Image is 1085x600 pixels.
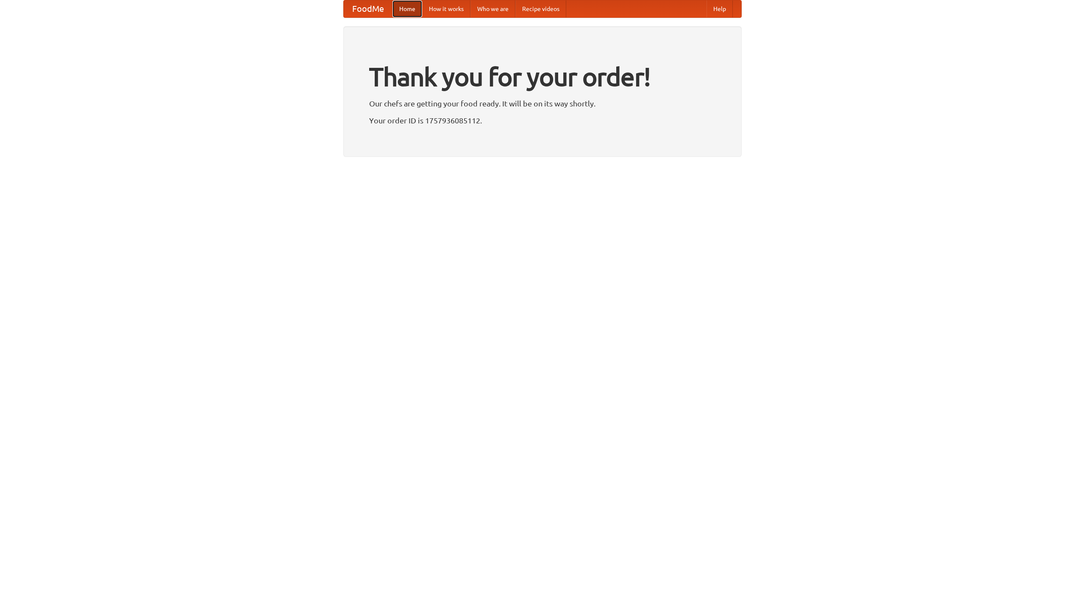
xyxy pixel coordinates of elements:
[369,97,716,110] p: Our chefs are getting your food ready. It will be on its way shortly.
[344,0,392,17] a: FoodMe
[369,114,716,127] p: Your order ID is 1757936085112.
[515,0,566,17] a: Recipe videos
[392,0,422,17] a: Home
[422,0,470,17] a: How it works
[707,0,733,17] a: Help
[470,0,515,17] a: Who we are
[369,56,716,97] h1: Thank you for your order!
